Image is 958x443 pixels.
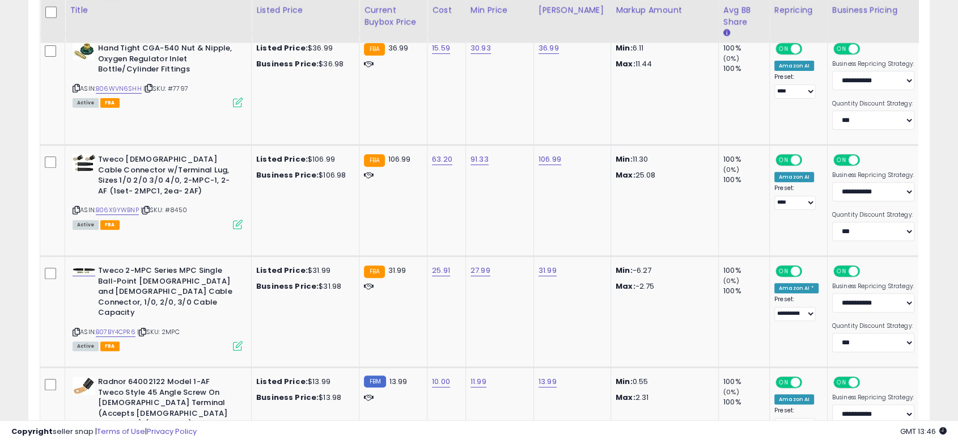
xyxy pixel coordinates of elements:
span: FBA [100,220,120,230]
span: FBA [100,341,120,351]
div: Amazon AI [774,394,814,404]
a: 30.93 [470,43,491,54]
strong: Max: [616,58,635,69]
label: Quantity Discount Strategy: [832,211,914,219]
div: $31.98 [256,281,350,292]
a: 36.99 [539,43,559,54]
a: 63.20 [432,154,452,165]
div: ASIN: [73,265,243,349]
img: 31OcvPRxdpL._SL40_.jpg [73,268,95,273]
small: FBA [364,154,385,167]
span: ON [777,44,791,54]
p: 11.44 [616,59,710,69]
a: 13.99 [539,376,557,387]
a: B06X9YWBNP [96,205,139,215]
span: All listings currently available for purchase on Amazon [73,341,99,351]
label: Business Repricing Strategy: [832,171,914,179]
a: 31.99 [539,265,557,276]
b: Tweco 2-MPC Series MPC Single Ball-Point [DEMOGRAPHIC_DATA] and [DEMOGRAPHIC_DATA] Cable Connecto... [98,265,236,321]
a: 106.99 [539,154,561,165]
div: 100% [723,43,769,53]
a: Privacy Policy [147,426,197,437]
b: Business Price: [256,281,319,292]
img: 21WLNXwGKJL._SL40_.jpg [73,377,95,395]
div: 100% [723,377,769,387]
small: FBA [364,265,385,278]
span: ON [834,44,849,54]
strong: Min: [616,376,633,387]
span: 13.99 [389,376,407,387]
div: Preset: [774,73,819,99]
div: 100% [723,265,769,276]
b: Listed Price: [256,265,308,276]
b: Business Price: [256,392,319,403]
a: 25.91 [432,265,450,276]
span: FBA [100,98,120,108]
small: (0%) [723,387,739,396]
strong: Min: [616,265,633,276]
span: ON [834,267,849,276]
span: OFF [858,378,876,387]
span: OFF [858,267,876,276]
span: All listings currently available for purchase on Amazon [73,220,99,230]
label: Business Repricing Strategy: [832,282,914,290]
span: ON [777,155,791,165]
span: ON [834,378,849,387]
img: 41BEAR6uQcL._SL40_.jpg [73,154,95,171]
span: ON [777,267,791,276]
a: B07BY4CPR6 [96,327,135,337]
a: 15.59 [432,43,450,54]
b: Radnor 64002122 Model 1-AF Tweco Style 45 Angle Screw On [DEMOGRAPHIC_DATA] Terminal (Accepts [DE... [98,377,236,432]
div: seller snap | | [11,427,197,437]
div: ASIN: [73,154,243,228]
div: $106.99 [256,154,350,164]
a: 10.00 [432,376,450,387]
strong: Max: [616,170,635,180]
div: Preset: [774,184,819,210]
p: 0.55 [616,377,710,387]
div: Amazon AI [774,61,814,71]
div: Avg BB Share [723,5,765,28]
p: 25.08 [616,170,710,180]
div: $106.98 [256,170,350,180]
div: $31.99 [256,265,350,276]
span: OFF [858,44,876,54]
div: Preset: [774,407,819,432]
div: [PERSON_NAME] [539,5,606,16]
p: 2.31 [616,393,710,403]
div: Listed Price [256,5,354,16]
span: 31.99 [388,265,406,276]
label: Business Repricing Strategy: [832,394,914,402]
b: Tweco [DEMOGRAPHIC_DATA] Cable Connector w/Terminal Lug, Sizes 1/0 2/0 3/0 4/0, 2-MPC-1, 2-AF (1s... [98,154,236,199]
div: ASIN: [73,43,243,106]
span: OFF [800,267,819,276]
div: Cost [432,5,461,16]
div: Amazon AI * [774,283,819,293]
span: 36.99 [388,43,408,53]
span: | SKU: #8450 [141,205,187,214]
p: 6.11 [616,43,710,53]
span: OFF [800,44,819,54]
div: 100% [723,175,769,185]
label: Business Repricing Strategy: [832,60,914,68]
div: Markup Amount [616,5,714,16]
b: Business Price: [256,58,319,69]
small: FBA [364,43,385,56]
b: Listed Price: [256,376,308,387]
div: 100% [723,64,769,74]
small: FBM [364,376,386,387]
strong: Max: [616,281,635,292]
strong: Min: [616,154,633,164]
small: Avg BB Share. [723,28,730,39]
span: ON [834,155,849,165]
b: Hand Tight CGA-540 Nut & Nipple, Oxygen Regulator Inlet Bottle/Cylinder Fittings [98,43,236,78]
div: Repricing [774,5,823,16]
div: Business Pricing [832,5,947,16]
div: 100% [723,286,769,296]
p: -6.27 [616,265,710,276]
img: 312vb-zJQIL._SL40_.jpg [73,43,95,60]
div: $36.99 [256,43,350,53]
span: | SKU: #7797 [143,84,188,93]
a: Terms of Use [97,426,145,437]
span: 2025-10-8 13:46 GMT [900,426,947,437]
